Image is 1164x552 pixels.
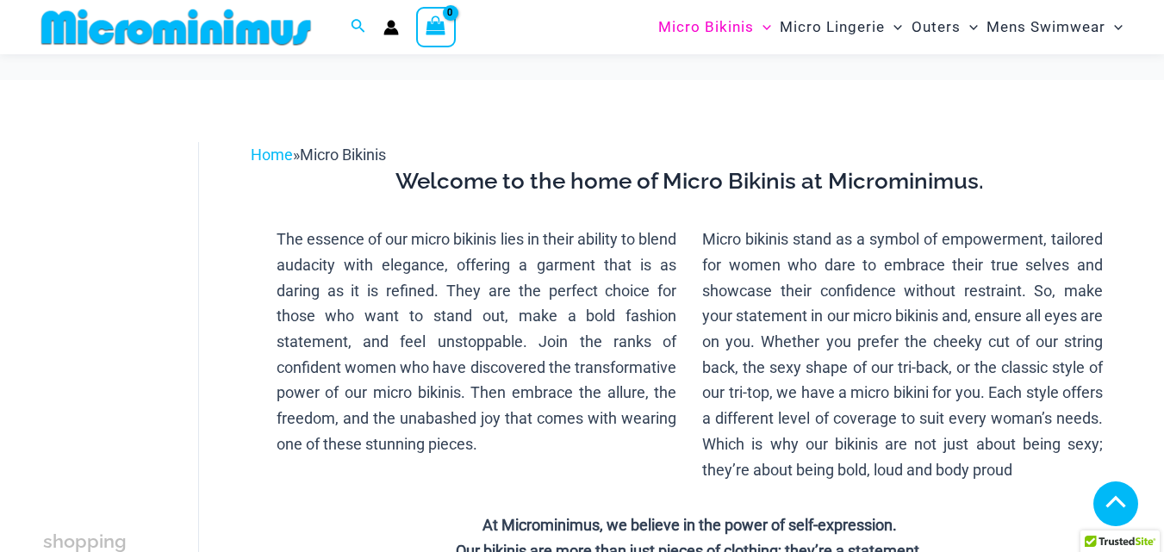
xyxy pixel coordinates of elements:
a: Mens SwimwearMenu ToggleMenu Toggle [982,5,1127,49]
a: Account icon link [383,20,399,35]
a: Micro LingerieMenu ToggleMenu Toggle [775,5,906,49]
nav: Site Navigation [651,3,1130,52]
h3: Welcome to the home of Micro Bikinis at Microminimus. [264,167,1116,196]
a: Home [251,146,293,164]
span: Micro Bikinis [658,5,754,49]
strong: At Microminimus, we believe in the power of self-expression. [482,516,897,534]
span: Menu Toggle [754,5,771,49]
span: Menu Toggle [1105,5,1123,49]
a: Search icon link [351,16,366,38]
span: shopping [43,530,127,552]
span: » [251,146,386,164]
span: Micro Lingerie [780,5,885,49]
span: Micro Bikinis [300,146,386,164]
span: Menu Toggle [961,5,978,49]
a: View Shopping Cart, empty [416,7,456,47]
a: Micro BikinisMenu ToggleMenu Toggle [654,5,775,49]
img: MM SHOP LOGO FLAT [34,8,318,47]
p: Micro bikinis stand as a symbol of empowerment, tailored for women who dare to embrace their true... [702,226,1103,482]
iframe: TrustedSite Certified [43,128,198,473]
span: Outers [912,5,961,49]
span: Menu Toggle [885,5,902,49]
p: The essence of our micro bikinis lies in their ability to blend audacity with elegance, offering ... [277,226,677,456]
span: Mens Swimwear [987,5,1105,49]
a: OutersMenu ToggleMenu Toggle [907,5,982,49]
